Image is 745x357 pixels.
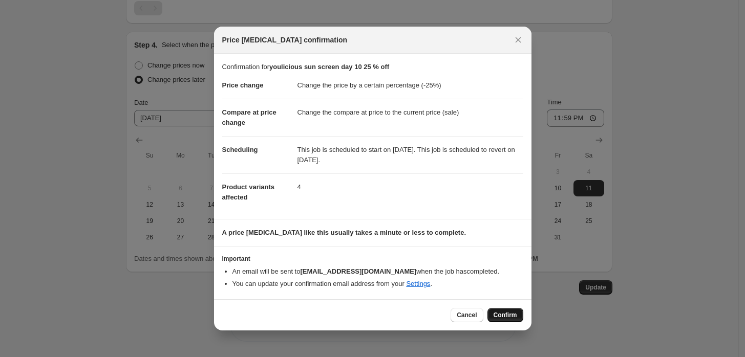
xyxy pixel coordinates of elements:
b: [EMAIL_ADDRESS][DOMAIN_NAME] [300,267,416,275]
li: You can update your confirmation email address from your . [232,279,523,289]
button: Close [511,33,525,47]
span: Price change [222,81,264,89]
span: Price [MEDICAL_DATA] confirmation [222,35,348,45]
dd: Change the compare at price to the current price (sale) [297,99,523,126]
span: Cancel [457,311,477,319]
dd: 4 [297,173,523,200]
span: Product variants affected [222,183,275,201]
b: youlicious sun screen day 10 25 % off [269,63,389,71]
p: Confirmation for [222,62,523,72]
button: Confirm [487,308,523,322]
span: Compare at price change [222,108,276,126]
button: Cancel [451,308,483,322]
li: An email will be sent to when the job has completed . [232,266,523,277]
span: Confirm [494,311,517,319]
dd: Change the price by a certain percentage (-25%) [297,72,523,99]
a: Settings [406,280,430,287]
span: Scheduling [222,146,258,153]
h3: Important [222,255,523,263]
b: A price [MEDICAL_DATA] like this usually takes a minute or less to complete. [222,229,466,236]
dd: This job is scheduled to start on [DATE]. This job is scheduled to revert on [DATE]. [297,136,523,173]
